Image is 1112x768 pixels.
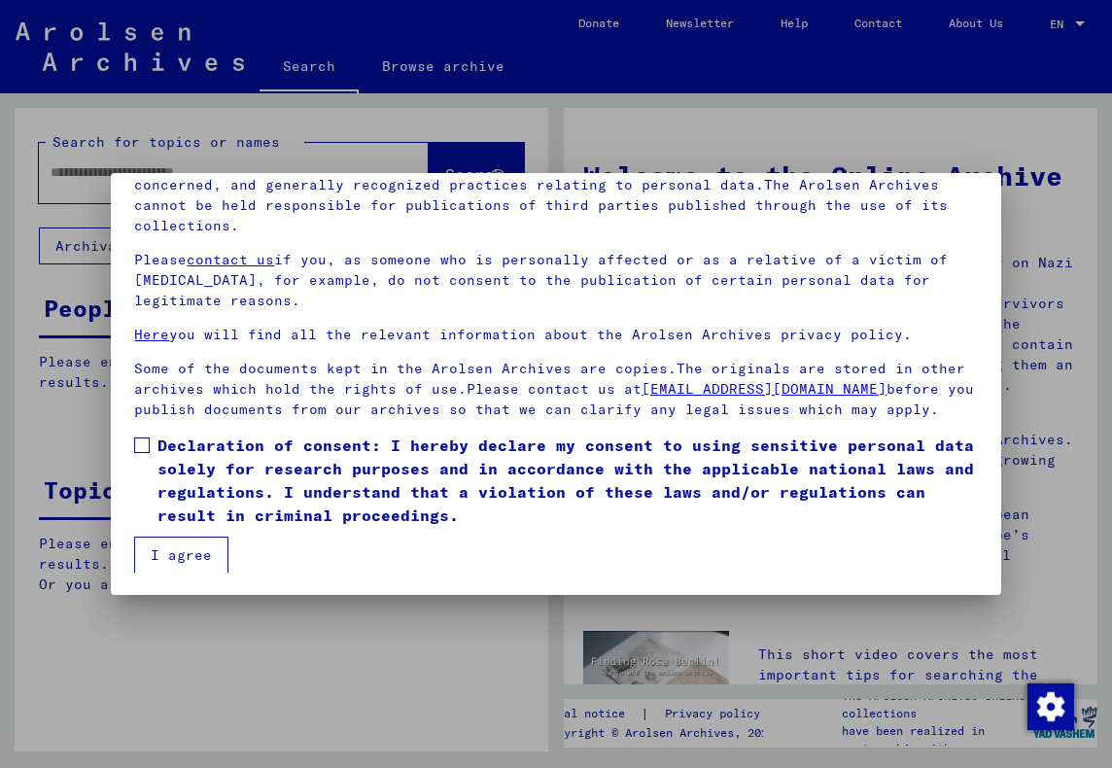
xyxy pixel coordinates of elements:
span: Declaration of consent: I hereby declare my consent to using sensitive personal data solely for r... [157,434,977,527]
a: Here [134,326,169,343]
div: Change consent [1026,682,1073,729]
a: contact us [187,251,274,268]
a: [EMAIL_ADDRESS][DOMAIN_NAME] [642,380,886,398]
p: Some of the documents kept in the Arolsen Archives are copies.The originals are stored in other a... [134,359,977,420]
p: Please if you, as someone who is personally affected or as a relative of a victim of [MEDICAL_DAT... [134,250,977,311]
p: Please note that this portal on victims of Nazi [MEDICAL_DATA] contains sensitive data on identif... [134,114,977,236]
button: I agree [134,537,228,574]
img: Change consent [1027,683,1074,730]
p: you will find all the relevant information about the Arolsen Archives privacy policy. [134,325,977,345]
